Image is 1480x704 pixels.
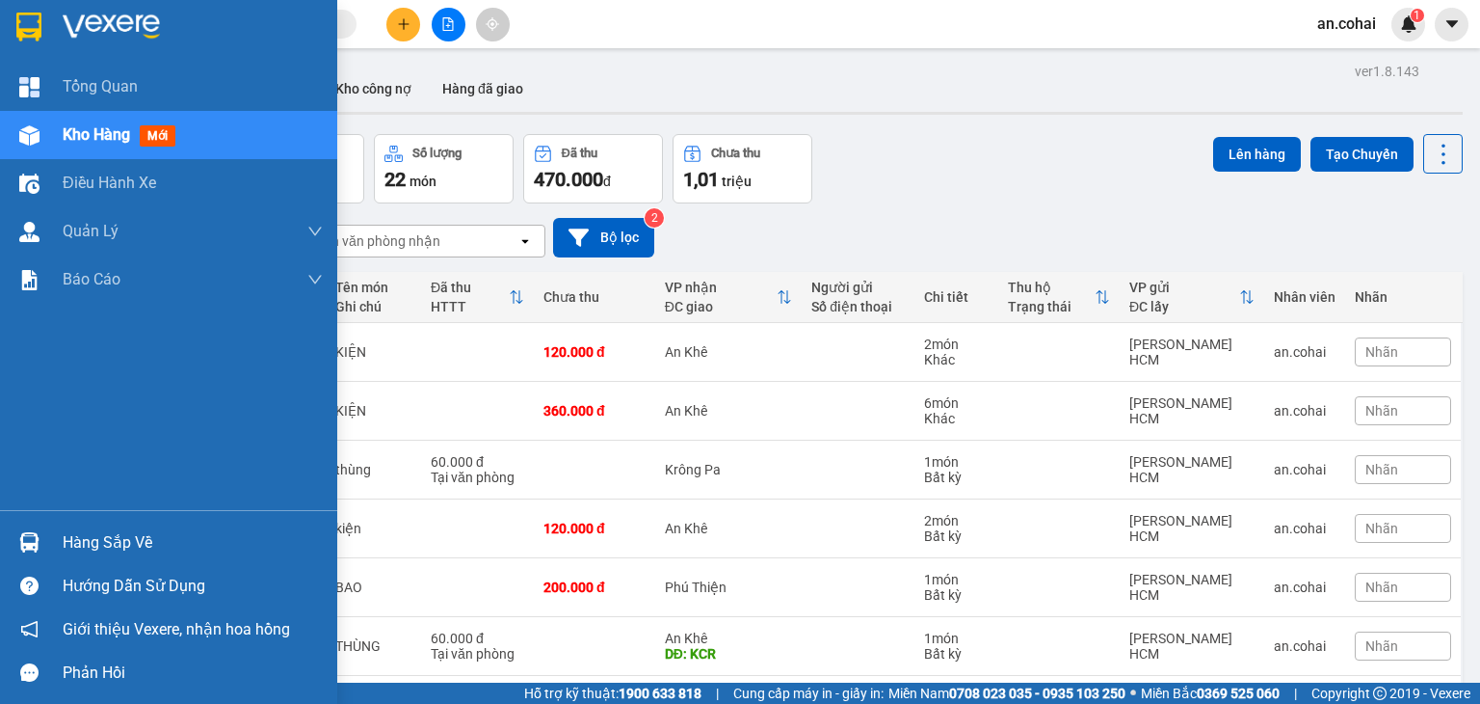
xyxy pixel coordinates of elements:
[722,174,752,189] span: triệu
[431,299,509,314] div: HTTT
[1355,289,1451,305] div: Nhãn
[924,337,989,352] div: 2 món
[665,646,793,662] div: DĐ: KCR
[410,174,436,189] span: món
[386,8,420,41] button: plus
[1414,9,1420,22] span: 1
[949,686,1125,701] strong: 0708 023 035 - 0935 103 250
[1129,299,1239,314] div: ĐC lấy
[665,403,793,419] div: An Khê
[665,631,793,646] div: An Khê
[432,8,465,41] button: file-add
[307,272,323,287] span: down
[431,646,524,662] div: Tại văn phòng
[427,66,539,112] button: Hàng đã giao
[335,580,411,595] div: BAO
[811,299,905,314] div: Số điện thoại
[19,270,40,290] img: solution-icon
[665,521,793,536] div: An Khê
[1365,580,1398,595] span: Nhãn
[335,638,411,654] div: THÙNG
[619,686,701,701] strong: 1900 633 818
[645,208,664,228] sup: 2
[924,395,989,411] div: 6 món
[1302,12,1391,36] span: an.cohai
[19,532,40,553] img: warehouse-icon
[63,74,138,98] span: Tổng Quan
[19,125,40,146] img: warehouse-icon
[517,233,533,249] svg: open
[562,147,597,160] div: Đã thu
[543,289,646,305] div: Chưa thu
[1129,395,1255,426] div: [PERSON_NAME] HCM
[1213,137,1301,172] button: Lên hàng
[1129,513,1255,544] div: [PERSON_NAME] HCM
[431,470,524,485] div: Tại văn phòng
[711,147,760,160] div: Chưa thu
[1355,61,1419,82] div: ver 1.8.143
[543,521,646,536] div: 120.000 đ
[924,470,989,485] div: Bất kỳ
[924,352,989,367] div: Khác
[397,17,410,31] span: plus
[335,462,411,477] div: thùng
[924,411,989,426] div: Khác
[1365,521,1398,536] span: Nhãn
[524,683,701,704] span: Hỗ trợ kỹ thuật:
[307,224,323,239] span: down
[431,631,524,646] div: 60.000 đ
[1129,337,1255,367] div: [PERSON_NAME] HCM
[1443,15,1461,33] span: caret-down
[63,528,323,557] div: Hàng sắp về
[1130,690,1136,697] span: ⚪️
[63,617,290,641] span: Giới thiệu Vexere, nhận hoa hồng
[543,403,646,419] div: 360.000 đ
[16,13,41,41] img: logo-vxr
[476,8,510,41] button: aim
[1435,8,1468,41] button: caret-down
[431,454,524,470] div: 60.000 đ
[19,77,40,97] img: dashboard-icon
[1008,299,1095,314] div: Trạng thái
[1274,521,1335,536] div: an.cohai
[665,344,793,360] div: An Khê
[63,267,120,291] span: Báo cáo
[1129,280,1239,295] div: VP gửi
[1274,403,1335,419] div: an.cohai
[665,462,793,477] div: Krông Pa
[534,168,603,191] span: 470.000
[1365,403,1398,419] span: Nhãn
[335,403,411,419] div: KIỆN
[1274,580,1335,595] div: an.cohai
[486,17,499,31] span: aim
[335,521,411,536] div: kiện
[1294,683,1297,704] span: |
[673,134,812,203] button: Chưa thu1,01 triệu
[421,272,534,323] th: Toggle SortBy
[1365,344,1398,360] span: Nhãn
[63,125,130,144] span: Kho hàng
[655,272,803,323] th: Toggle SortBy
[888,683,1125,704] span: Miền Nam
[924,513,989,528] div: 2 món
[543,344,646,360] div: 120.000 đ
[412,147,462,160] div: Số lượng
[1129,572,1255,603] div: [PERSON_NAME] HCM
[384,168,406,191] span: 22
[20,577,39,595] span: question-circle
[543,580,646,595] div: 200.000 đ
[335,344,411,360] div: KIỆN
[320,66,427,112] button: Kho công nợ
[63,219,119,243] span: Quản Lý
[1400,15,1417,33] img: icon-new-feature
[924,528,989,544] div: Bất kỳ
[924,289,989,305] div: Chi tiết
[924,646,989,662] div: Bất kỳ
[441,17,455,31] span: file-add
[374,134,514,203] button: Số lượng22món
[1274,638,1335,654] div: an.cohai
[431,280,509,295] div: Đã thu
[553,218,654,257] button: Bộ lọc
[811,280,905,295] div: Người gửi
[665,299,778,314] div: ĐC giao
